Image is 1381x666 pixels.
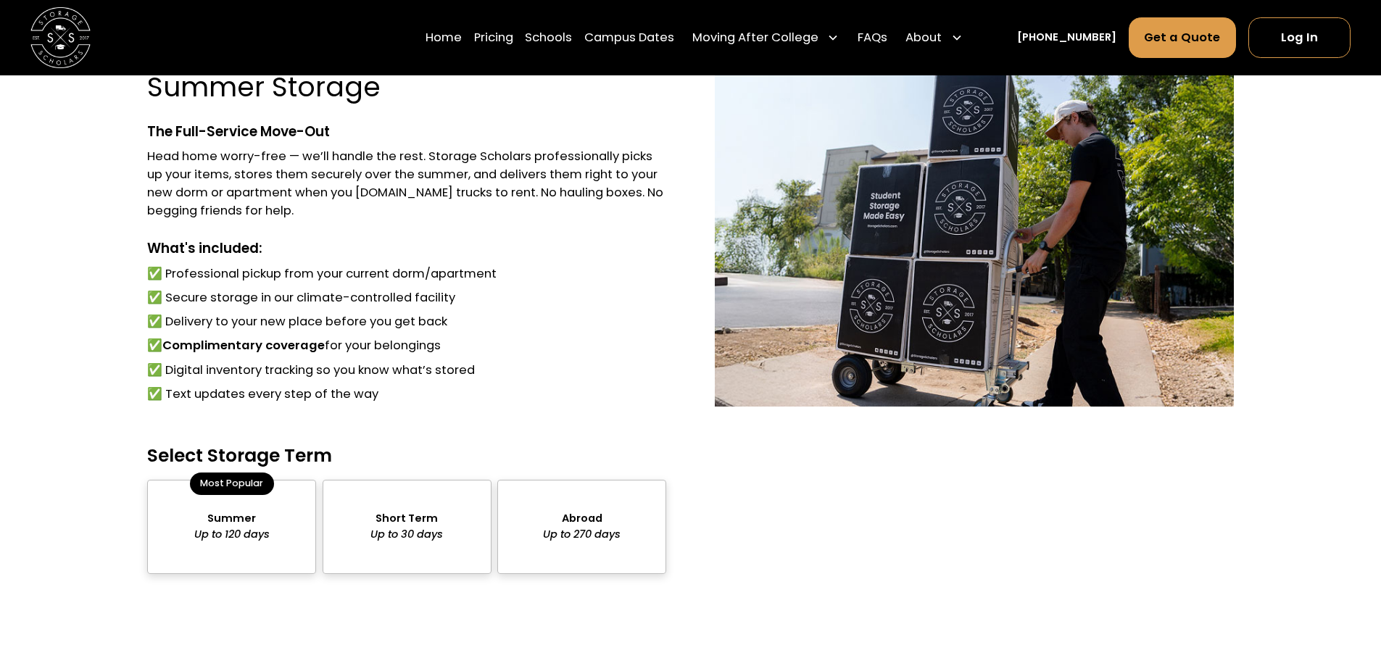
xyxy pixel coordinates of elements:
[474,17,513,59] a: Pricing
[147,71,381,104] h3: Summer Storage
[147,444,666,467] h4: Select Storage Term
[905,29,942,47] div: About
[190,473,273,495] div: Most Popular
[1017,30,1116,46] a: [PHONE_NUMBER]
[147,122,666,142] div: The Full-Service Move-Out
[147,148,666,220] div: Head home worry-free — we’ll handle the rest. Storage Scholars professionally picks up your items...
[162,337,325,354] strong: Complimentary coverage
[147,265,666,283] li: ✅ Professional pickup from your current dorm/apartment
[692,29,818,47] div: Moving After College
[900,17,969,59] div: About
[30,7,91,67] a: home
[1248,17,1351,58] a: Log In
[147,337,666,355] li: ✅ for your belongings
[525,17,572,59] a: Schools
[147,362,666,380] li: ✅ Digital inventory tracking so you know what’s stored
[426,17,462,59] a: Home
[1129,17,1237,58] a: Get a Quote
[858,17,887,59] a: FAQs
[687,17,846,59] div: Moving After College
[147,386,666,404] li: ✅ Text updates every step of the way
[584,17,674,59] a: Campus Dates
[147,313,666,331] li: ✅ Delivery to your new place before you get back
[30,7,91,67] img: Storage Scholars main logo
[147,238,666,259] div: What's included:
[147,289,666,307] li: ✅ Secure storage in our climate-controlled facility
[715,71,1234,407] img: Storage Scholar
